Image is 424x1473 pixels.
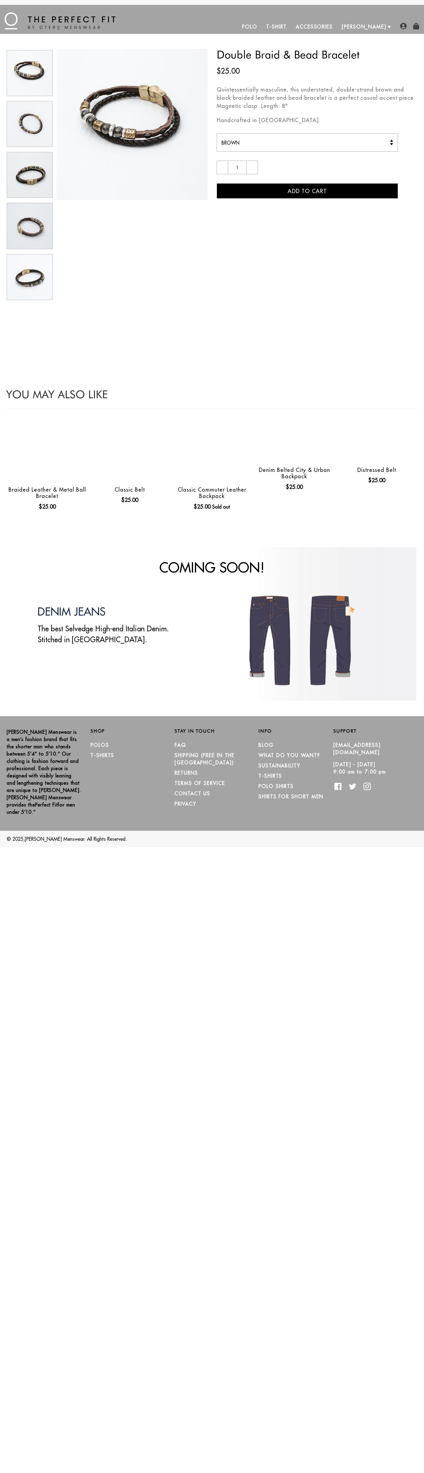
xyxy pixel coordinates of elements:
[115,486,145,493] a: Classic Belt
[259,728,333,734] h2: Info
[172,418,252,477] a: leather backpack
[7,254,52,300] img: double braided bead bracelet
[8,486,86,500] a: Braided Leather & Metal Ball Bracelet
[333,742,381,755] a: [EMAIL_ADDRESS][DOMAIN_NAME]
[212,504,230,510] span: Sold out
[7,152,52,198] img: braided bead magnetic bracelet
[238,19,262,34] a: Polo
[35,802,58,808] strong: Perfect Fit
[259,793,323,800] a: Shirts for Short Men
[211,547,417,701] img: Layer_31_1024x1024.png
[6,99,53,149] a: braided bead bracelet
[38,623,178,645] p: The best Selvedge High-end Italian Denim. Stitched in [GEOGRAPHIC_DATA].
[91,728,165,734] h2: Shop
[175,728,249,734] h2: Stay in Touch
[6,201,53,250] a: braided leather leather bracelet
[5,12,115,29] img: The Perfect Fit - by Otero Menswear - Logo
[175,742,186,748] a: FAQ
[337,418,416,458] a: otero menswear distressed leather belt
[175,780,225,786] a: TERMS OF SERVICE
[217,65,240,76] ins: $25.00
[7,203,52,249] img: braided leather leather bracelet
[217,183,398,199] button: Add to cart
[368,476,385,484] ins: $25.00
[357,466,396,473] a: Distressed Belt
[6,48,53,98] a: double braided leather bead bracelet
[175,790,210,797] a: CONTACT US
[175,752,235,766] a: SHIPPING (Free in the [GEOGRAPHIC_DATA])
[413,23,419,29] img: shopping-bag-icon.png
[175,770,198,776] a: RETURNS
[7,50,52,96] img: double braided leather bead bracelet
[262,19,291,34] a: T-Shirt
[56,49,207,200] img: double braided leather bead bracelet
[259,783,294,789] a: Polo Shirts
[217,116,418,124] p: Handcrafted in [GEOGRAPHIC_DATA].
[259,466,330,480] a: Denim Belted City & Urban Backpack
[286,483,303,491] ins: $25.00
[6,252,53,302] a: double braided bead bracelet
[91,742,109,748] a: Polos
[7,728,82,816] p: [PERSON_NAME] Menswear is a men’s fashion brand that fits the shorter man who stands between 5’4”...
[255,418,334,458] a: stylish urban backpack
[175,801,196,807] a: PRIVACY
[333,761,408,775] p: [DATE] - [DATE] 9:00 am to 7:00 pm
[337,19,391,34] a: [PERSON_NAME]
[25,836,84,842] a: [PERSON_NAME] Menswear
[333,728,417,734] h2: Support
[121,496,138,504] ins: $25.00
[38,606,178,617] h3: DENIM JEANS
[6,559,418,576] h1: Coming Soon!
[8,418,87,477] a: black braided leather bracelet
[39,503,56,511] ins: $25.00
[7,835,417,843] p: © 2025, . All Rights Reserved.
[7,101,52,147] img: braided bead bracelet
[259,773,282,779] a: T-Shirts
[6,389,418,400] h2: You May Also like
[6,150,53,199] a: braided bead magnetic bracelet
[259,752,320,758] a: What Do You Want?
[259,763,300,769] a: Sustainability
[217,49,418,60] h3: Double Braid & Bead Bracelet
[90,418,169,477] a: otero menswear classic black leather belt
[194,503,211,511] ins: $25.00
[291,19,337,34] a: Accessories
[217,85,418,110] p: Quintessentially masculine, this understated, double-strand brown and black braided leather and b...
[400,23,407,29] img: user-account-icon.png
[91,752,114,758] a: T-Shirts
[288,188,327,195] span: Add to cart
[178,486,246,500] a: Classic Commuter Leather Backpack
[259,742,274,748] a: Blog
